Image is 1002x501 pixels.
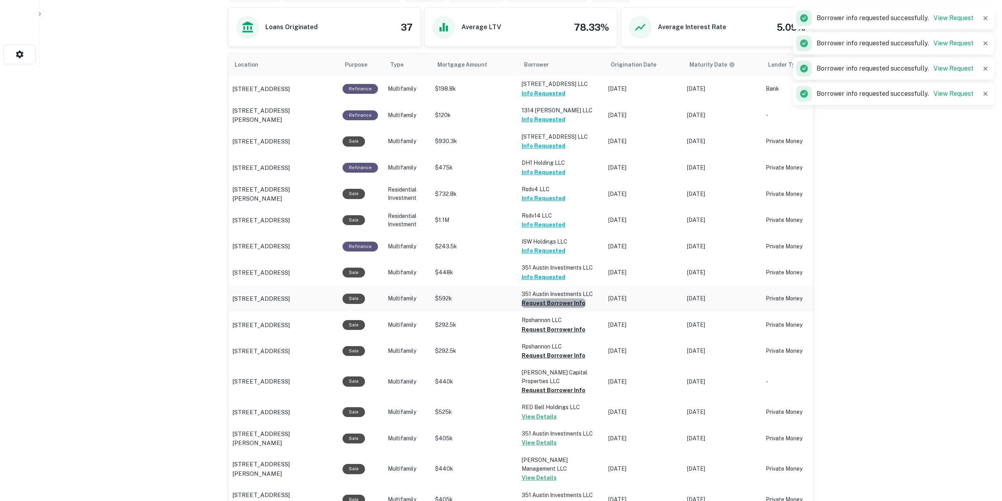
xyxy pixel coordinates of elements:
p: [DATE] [687,465,758,473]
span: Borrower [524,60,549,69]
h6: Average Interest Rate [658,22,726,32]
a: [STREET_ADDRESS][PERSON_NAME] [232,185,335,203]
p: $732.8k [435,190,514,198]
p: Multifamily [388,321,427,329]
p: ISW Holdings LLC [522,237,600,246]
p: [DATE] [608,85,679,93]
p: RED Bell Holdings LLC [522,403,600,412]
p: Multifamily [388,465,427,473]
div: Sale [343,407,365,417]
span: Origination Date [611,60,667,69]
th: Location [228,54,339,76]
p: Private Money [766,321,829,329]
p: Private Money [766,216,829,224]
p: Borrower info requested successfully. [817,13,974,23]
a: [STREET_ADDRESS][PERSON_NAME] [232,429,335,448]
th: Origination Date [604,54,683,76]
p: $592k [435,294,514,303]
p: Private Money [766,190,829,198]
span: Type [390,60,404,69]
p: [DATE] [687,268,758,277]
p: [STREET_ADDRESS] [232,242,290,251]
p: Multifamily [388,378,427,386]
p: Rsdv14 LLC [522,211,600,220]
p: Bank [766,85,829,93]
a: [STREET_ADDRESS] [232,84,335,94]
button: View Details [522,412,557,421]
div: Sale [343,376,365,386]
div: Sale [343,464,365,474]
h4: 78.33% [574,20,609,34]
th: Type [384,54,431,76]
p: $440k [435,378,514,386]
p: [DATE] [608,164,679,172]
p: Multifamily [388,111,427,119]
h6: Loans Originated [265,22,318,32]
p: Multifamily [388,347,427,355]
p: [DATE] [687,242,758,251]
p: [DATE] [608,434,679,443]
p: [STREET_ADDRESS] [232,137,290,146]
p: [DATE] [608,111,679,119]
p: [STREET_ADDRESS] [232,320,290,330]
p: [DATE] [687,85,758,93]
button: Info Requested [522,246,565,255]
div: Maturity dates displayed may be estimated. Please contact the lender for the most accurate maturi... [689,60,735,69]
p: Multifamily [388,137,427,145]
p: 351 Austin Investments LLC [522,263,600,272]
button: Info Requested [522,168,565,177]
div: Sale [343,189,365,199]
p: [STREET_ADDRESS] [232,84,290,94]
div: Sale [343,294,365,304]
a: [STREET_ADDRESS] [232,320,335,330]
p: Rpshannon LLC [522,316,600,324]
h6: Maturity Date [689,60,727,69]
p: Residential Investment [388,186,427,202]
p: [DATE] [608,347,679,355]
button: View Details [522,473,557,482]
th: Maturity dates displayed may be estimated. Please contact the lender for the most accurate maturi... [683,54,762,76]
a: [STREET_ADDRESS] [232,377,335,386]
p: $440k [435,465,514,473]
iframe: Chat Widget [963,438,1002,476]
p: Rpshannon LLC [522,342,600,351]
h4: 5.09% [777,20,806,34]
div: Sale [343,434,365,443]
div: This loan purpose was for refinancing [343,242,378,251]
p: [DATE] [608,378,679,386]
a: [STREET_ADDRESS] [232,294,335,304]
div: This loan purpose was for refinancing [343,110,378,120]
div: Sale [343,136,365,146]
button: Info Requested [522,141,565,151]
div: Sale [343,215,365,225]
h6: Average LTV [461,22,501,32]
button: Info Requested [522,194,565,203]
p: [DATE] [687,190,758,198]
p: [DATE] [608,137,679,145]
a: View Request [933,39,974,47]
p: [DATE] [687,378,758,386]
p: Borrower info requested successfully. [817,89,974,99]
p: $405k [435,434,514,443]
p: Multifamily [388,164,427,172]
p: Multifamily [388,242,427,251]
div: Sale [343,346,365,356]
button: Request Borrower Info [522,351,585,360]
p: Private Money [766,137,829,145]
p: $525k [435,408,514,416]
a: [STREET_ADDRESS][PERSON_NAME] [232,460,335,478]
p: [DATE] [687,111,758,119]
a: View Request [933,65,974,72]
p: Multifamily [388,85,427,93]
p: [STREET_ADDRESS] [232,216,290,225]
p: [STREET_ADDRESS] [232,268,290,278]
a: [STREET_ADDRESS] [232,346,335,356]
a: [STREET_ADDRESS][PERSON_NAME] [232,106,335,125]
button: Info Requested [522,89,565,98]
p: 1314 [PERSON_NAME] LLC [522,106,600,115]
a: [STREET_ADDRESS] [232,242,335,251]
